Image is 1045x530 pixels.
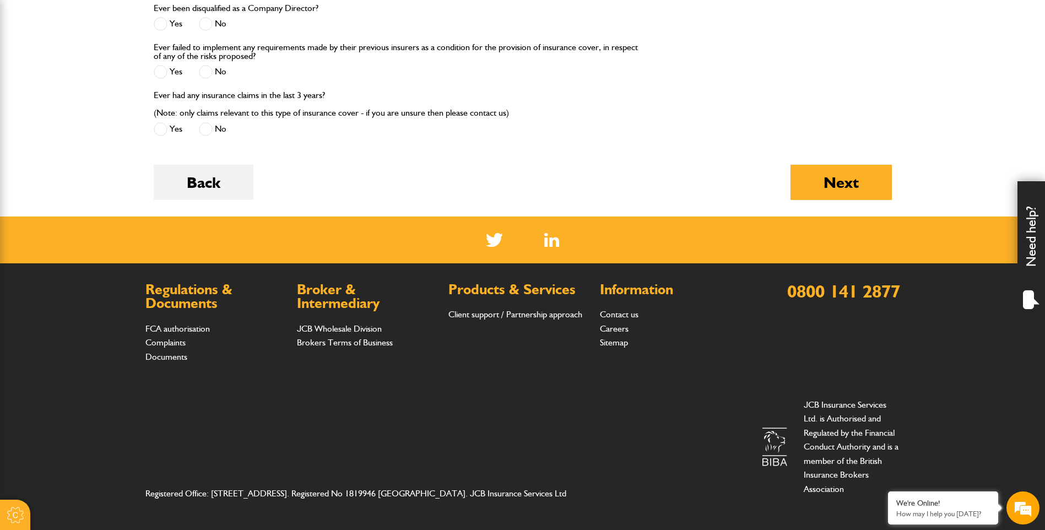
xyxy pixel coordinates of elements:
a: LinkedIn [544,233,559,247]
a: Client support / Partnership approach [448,309,582,320]
address: Registered Office: [STREET_ADDRESS]. Registered No 1819946 [GEOGRAPHIC_DATA]. JCB Insurance Servi... [145,486,590,501]
h2: Regulations & Documents [145,283,286,311]
div: We're Online! [896,499,990,508]
a: Contact us [600,309,638,320]
label: Ever been disqualified as a Company Director? [154,4,318,13]
label: No [199,17,226,31]
input: Enter your email address [14,134,201,159]
label: Ever had any insurance claims in the last 3 years? (Note: only claims relevant to this type of in... [154,91,509,117]
label: No [199,122,226,136]
a: Sitemap [600,337,628,348]
div: Need help? [1017,181,1045,319]
em: Start Chat [150,339,200,354]
img: d_20077148190_company_1631870298795_20077148190 [19,61,46,77]
a: Complaints [145,337,186,348]
a: Documents [145,351,187,362]
h2: Broker & Intermediary [297,283,437,311]
input: Enter your last name [14,102,201,126]
label: Yes [154,17,182,31]
h2: Products & Services [448,283,589,297]
img: Linked In [544,233,559,247]
img: Twitter [486,233,503,247]
button: Back [154,165,253,200]
a: 0800 141 2877 [787,280,900,302]
a: Brokers Terms of Business [297,337,393,348]
h2: Information [600,283,740,297]
div: Chat with us now [57,62,185,76]
a: JCB Wholesale Division [297,323,382,334]
p: JCB Insurance Services Ltd. is Authorised and Regulated by the Financial Conduct Authority and is... [804,398,900,496]
textarea: Type your message and hit 'Enter' [14,199,201,330]
a: FCA authorisation [145,323,210,334]
div: Minimize live chat window [181,6,207,32]
input: Enter your phone number [14,167,201,191]
label: Yes [154,122,182,136]
label: No [199,65,226,79]
p: How may I help you today? [896,510,990,518]
label: Yes [154,65,182,79]
label: Ever failed to implement any requirements made by their previous insurers as a condition for the ... [154,43,640,61]
a: Careers [600,323,629,334]
button: Next [790,165,892,200]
